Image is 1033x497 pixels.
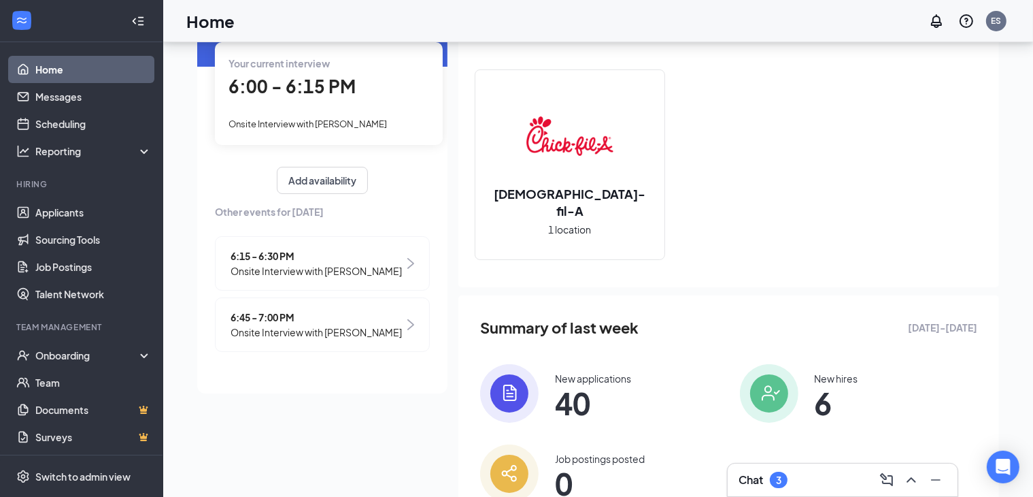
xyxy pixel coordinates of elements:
span: [DATE] - [DATE] [908,320,977,335]
a: DocumentsCrown [35,396,152,423]
span: Summary of last week [480,316,639,340]
span: Other events for [DATE] [215,204,430,219]
div: 3 [776,475,781,486]
svg: Settings [16,470,30,483]
div: Switch to admin view [35,470,131,483]
span: 6:15 - 6:30 PM [231,248,402,263]
div: Hiring [16,178,149,190]
div: Onboarding [35,349,140,362]
svg: ComposeMessage [879,472,895,488]
button: ChevronUp [900,469,922,491]
span: Your current interview [228,57,330,69]
svg: UserCheck [16,349,30,362]
a: Scheduling [35,110,152,138]
a: Job Postings [35,253,152,280]
div: New hires [815,372,858,385]
div: Team Management [16,321,149,333]
span: Onsite Interview with [PERSON_NAME] [231,325,402,340]
button: Add availability [277,167,368,194]
span: 6 [815,391,858,415]
svg: ChevronUp [903,472,919,488]
div: Reporting [35,144,152,158]
svg: WorkstreamLogo [15,14,29,27]
img: icon [740,364,798,423]
svg: Analysis [16,144,30,158]
span: 6:00 - 6:15 PM [228,75,356,97]
div: ES [992,15,1002,27]
span: 1 location [549,222,592,237]
img: icon [480,364,539,423]
div: New applications [555,372,631,385]
a: Talent Network [35,280,152,308]
a: Applicants [35,199,152,226]
img: Chick-fil-A [526,93,613,180]
span: 0 [555,471,645,496]
span: Onsite Interview with [PERSON_NAME] [231,263,402,278]
a: Home [35,56,152,83]
span: 40 [555,391,631,415]
svg: QuestionInfo [958,13,975,29]
svg: Collapse [131,14,145,28]
h3: Chat [739,472,763,487]
span: 6:45 - 7:00 PM [231,310,402,325]
h1: Home [186,10,235,33]
a: SurveysCrown [35,423,152,451]
a: Sourcing Tools [35,226,152,253]
h2: [DEMOGRAPHIC_DATA]-fil-A [475,185,664,219]
button: ComposeMessage [876,469,898,491]
a: Messages [35,83,152,110]
svg: Notifications [928,13,945,29]
button: Minimize [925,469,947,491]
a: Team [35,369,152,396]
svg: Minimize [928,472,944,488]
span: Onsite Interview with [PERSON_NAME] [228,118,387,129]
div: Job postings posted [555,452,645,466]
div: Open Intercom Messenger [987,451,1019,483]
